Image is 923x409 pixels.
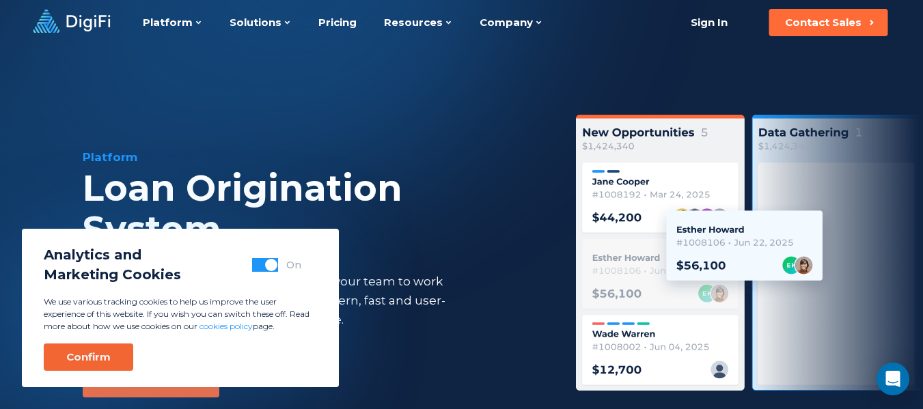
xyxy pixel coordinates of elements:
a: Sign In [674,9,744,36]
p: We use various tracking cookies to help us improve the user experience of this website. If you wi... [44,296,317,333]
div: Open Intercom Messenger [877,363,909,395]
div: Platform [83,149,542,165]
div: Confirm [66,350,111,364]
span: Marketing Cookies [44,265,181,285]
span: Analytics and [44,245,181,265]
div: Contact Sales [785,16,862,29]
button: Contact Sales [769,9,887,36]
div: On [286,258,301,272]
button: Confirm [44,343,133,371]
div: Loan Origination System [83,168,542,250]
a: cookies policy [199,321,253,331]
